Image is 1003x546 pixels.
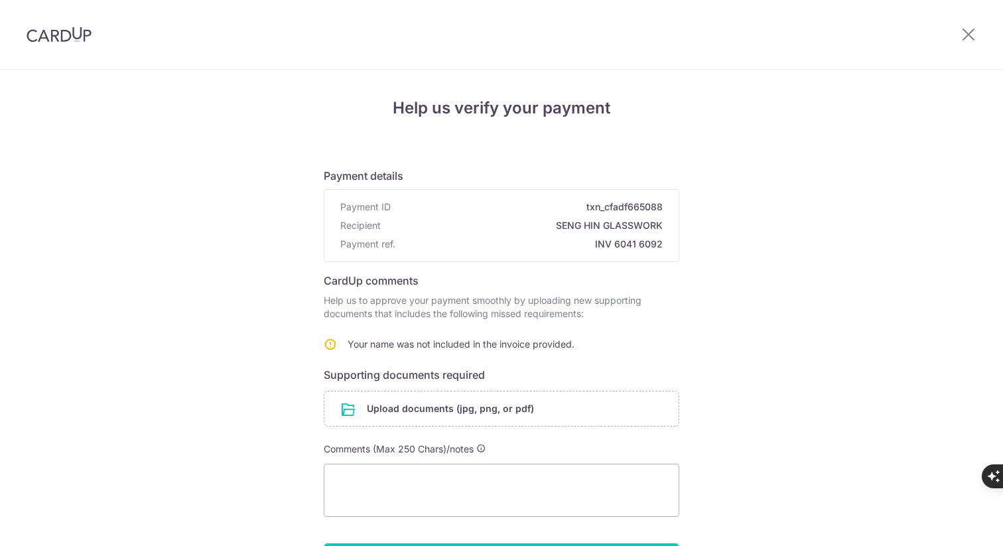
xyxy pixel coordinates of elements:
span: Payment ID [340,200,391,214]
img: CardUp [27,27,92,42]
h6: CardUp comments [324,273,679,289]
h6: Payment details [324,168,679,184]
span: txn_cfadf665088 [396,200,663,214]
iframe: Opens a widget where you can find more information [917,506,990,539]
span: INV 6041 6092 [401,238,663,251]
span: Comments (Max 250 Chars)/notes [324,443,474,454]
span: SENG HIN GLASSWORK [386,219,663,232]
p: Help us to approve your payment smoothly by uploading new supporting documents that includes the ... [324,294,679,320]
h4: Help us verify your payment [324,96,679,120]
span: Payment ref. [340,238,395,251]
span: Your name was not included in the invoice provided. [348,338,574,350]
span: Recipient [340,219,381,232]
div: Upload documents (jpg, png, or pdf) [324,391,679,427]
h6: Supporting documents required [324,367,679,383]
